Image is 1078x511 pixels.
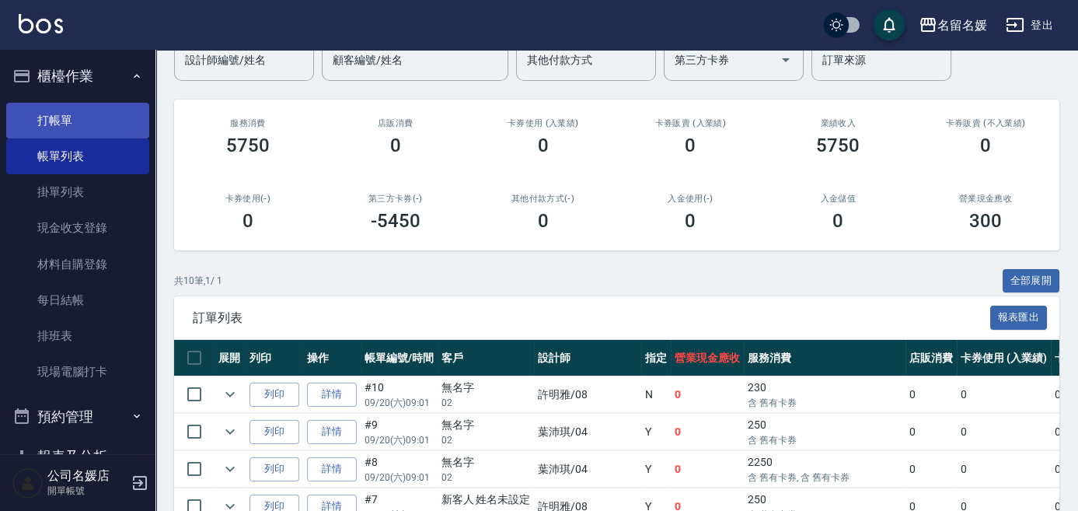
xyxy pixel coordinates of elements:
a: 詳情 [307,457,357,481]
td: 0 [905,376,957,413]
p: 含 舊有卡券 [748,396,902,410]
div: 名留名媛 [937,16,987,35]
button: 全部展開 [1003,269,1060,293]
h3: 0 [980,135,991,156]
div: 無名字 [441,417,531,433]
td: 許明雅 /08 [534,376,641,413]
th: 設計師 [534,340,641,376]
p: 共 10 筆, 1 / 1 [174,274,222,288]
td: 0 [905,451,957,488]
a: 排班表 [6,318,149,354]
button: expand row [218,420,242,443]
h2: 入金儲值 [783,194,893,204]
td: 葉沛琪 /04 [534,451,641,488]
td: 230 [744,376,905,413]
button: Open [773,47,798,72]
p: 開單帳號 [47,484,127,498]
a: 現金收支登錄 [6,210,149,246]
h2: 入金使用(-) [635,194,745,204]
td: 0 [671,376,744,413]
a: 帳單列表 [6,138,149,174]
h2: 卡券使用 (入業績) [488,118,598,128]
p: 09/20 (六) 09:01 [365,396,434,410]
h3: 0 [685,135,696,156]
td: 0 [957,376,1051,413]
a: 每日結帳 [6,282,149,318]
p: 02 [441,396,531,410]
th: 客戶 [438,340,535,376]
th: 操作 [303,340,361,376]
h3: 5750 [816,135,860,156]
h2: 卡券販賣 (不入業績) [930,118,1041,128]
td: 0 [957,414,1051,450]
h2: 卡券使用(-) [193,194,303,204]
td: Y [641,414,671,450]
td: 250 [744,414,905,450]
button: 報表及分析 [6,436,149,477]
button: 報表匯出 [990,306,1048,330]
td: #8 [361,451,438,488]
a: 打帳單 [6,103,149,138]
p: 含 舊有卡券 [748,433,902,447]
h3: 300 [969,210,1002,232]
h3: 0 [832,210,843,232]
th: 指定 [641,340,671,376]
th: 店販消費 [905,340,957,376]
h2: 卡券販賣 (入業績) [635,118,745,128]
td: N [641,376,671,413]
a: 詳情 [307,383,357,407]
button: expand row [218,383,242,406]
td: Y [641,451,671,488]
th: 卡券使用 (入業績) [957,340,1051,376]
div: 無名字 [441,454,531,471]
th: 帳單編號/時間 [361,340,438,376]
h2: 營業現金應收 [930,194,1041,204]
td: #10 [361,376,438,413]
h3: 0 [685,210,696,232]
a: 現場電腦打卡 [6,354,149,390]
h2: 第三方卡券(-) [340,194,451,204]
td: 0 [957,451,1051,488]
p: 02 [441,433,531,447]
h3: 服務消費 [193,118,303,128]
h3: 0 [538,210,549,232]
th: 營業現金應收 [671,340,744,376]
td: 葉沛琪 /04 [534,414,641,450]
img: Logo [19,14,63,33]
p: 02 [441,471,531,485]
h3: 0 [242,210,253,232]
button: 列印 [249,420,299,444]
button: 登出 [1000,11,1059,40]
td: 0 [905,414,957,450]
h3: 0 [390,135,401,156]
th: 服務消費 [744,340,905,376]
img: Person [12,467,44,499]
td: #9 [361,414,438,450]
p: 含 舊有卡券, 含 舊有卡券 [748,471,902,485]
h2: 店販消費 [340,118,451,128]
a: 材料自購登錄 [6,247,149,282]
a: 掛單列表 [6,174,149,210]
th: 展開 [215,340,246,376]
button: 預約管理 [6,397,149,437]
span: 訂單列表 [193,310,990,326]
h2: 業績收入 [783,118,893,128]
h2: 其他付款方式(-) [488,194,598,204]
h5: 公司名媛店 [47,468,127,484]
p: 09/20 (六) 09:01 [365,471,434,485]
button: expand row [218,457,242,481]
button: 櫃檯作業 [6,56,149,96]
td: 0 [671,451,744,488]
button: 列印 [249,457,299,481]
a: 報表匯出 [990,310,1048,324]
th: 列印 [246,340,303,376]
a: 詳情 [307,420,357,444]
div: 無名字 [441,380,531,396]
div: 新客人 姓名未設定 [441,492,531,508]
button: save [874,9,905,40]
td: 0 [671,414,744,450]
p: 09/20 (六) 09:01 [365,433,434,447]
h3: 0 [538,135,549,156]
button: 名留名媛 [912,9,993,41]
td: 2250 [744,451,905,488]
